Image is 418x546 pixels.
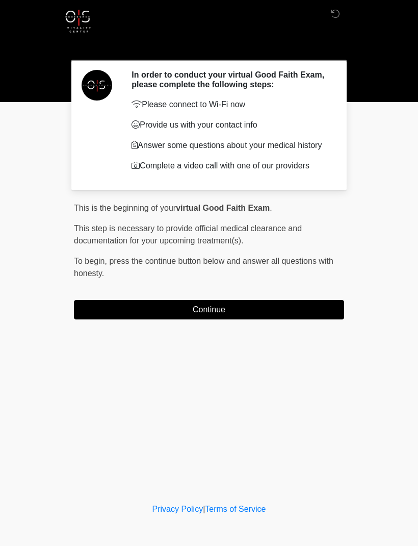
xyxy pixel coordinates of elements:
[82,70,112,101] img: Agent Avatar
[132,70,329,89] h2: In order to conduct your virtual Good Faith Exam, please complete the following steps:
[132,139,329,152] p: Answer some questions about your medical history
[64,8,93,35] img: OneSource Vitality Logo
[205,505,266,513] a: Terms of Service
[132,98,329,111] p: Please connect to Wi-Fi now
[74,204,176,212] span: This is the beginning of your
[74,257,333,278] span: press the continue button below and answer all questions with honesty.
[270,204,272,212] span: .
[74,224,302,245] span: This step is necessary to provide official medical clearance and documentation for your upcoming ...
[74,300,344,319] button: Continue
[152,505,203,513] a: Privacy Policy
[74,257,109,265] span: To begin,
[176,204,270,212] strong: virtual Good Faith Exam
[203,505,205,513] a: |
[132,160,329,172] p: Complete a video call with one of our providers
[66,37,352,56] h1: ‎ ‎
[132,119,329,131] p: Provide us with your contact info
